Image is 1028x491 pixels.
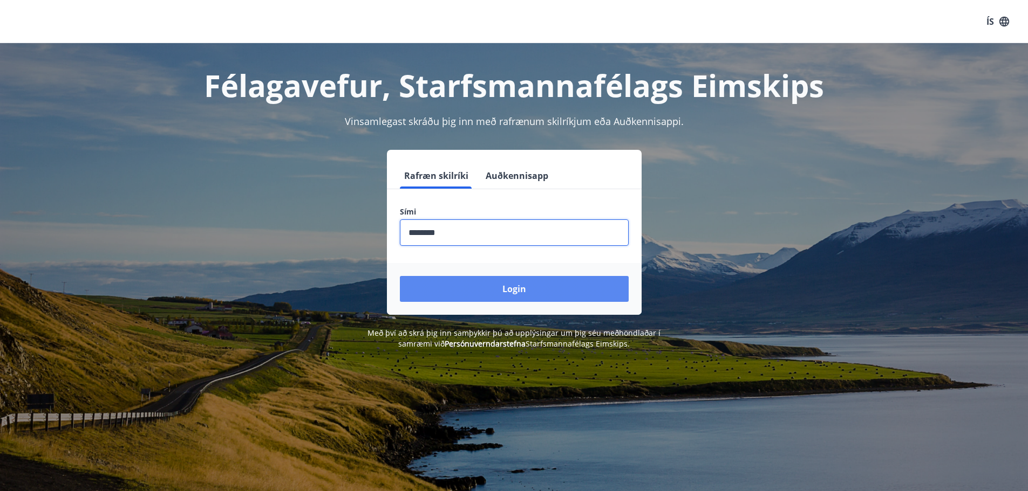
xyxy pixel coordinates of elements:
[481,163,553,189] button: Auðkennisapp
[345,115,684,128] span: Vinsamlegast skráðu þig inn með rafrænum skilríkjum eða Auðkennisappi.
[400,206,629,217] label: Sími
[445,338,526,349] a: Persónuverndarstefna
[981,12,1015,31] button: ÍS
[400,163,473,189] button: Rafræn skilríki
[400,276,629,302] button: Login
[367,328,661,349] span: Með því að skrá þig inn samþykkir þú að upplýsingar um þig séu meðhöndlaðar í samræmi við Starfsm...
[139,65,890,106] h1: Félagavefur, Starfsmannafélags Eimskips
